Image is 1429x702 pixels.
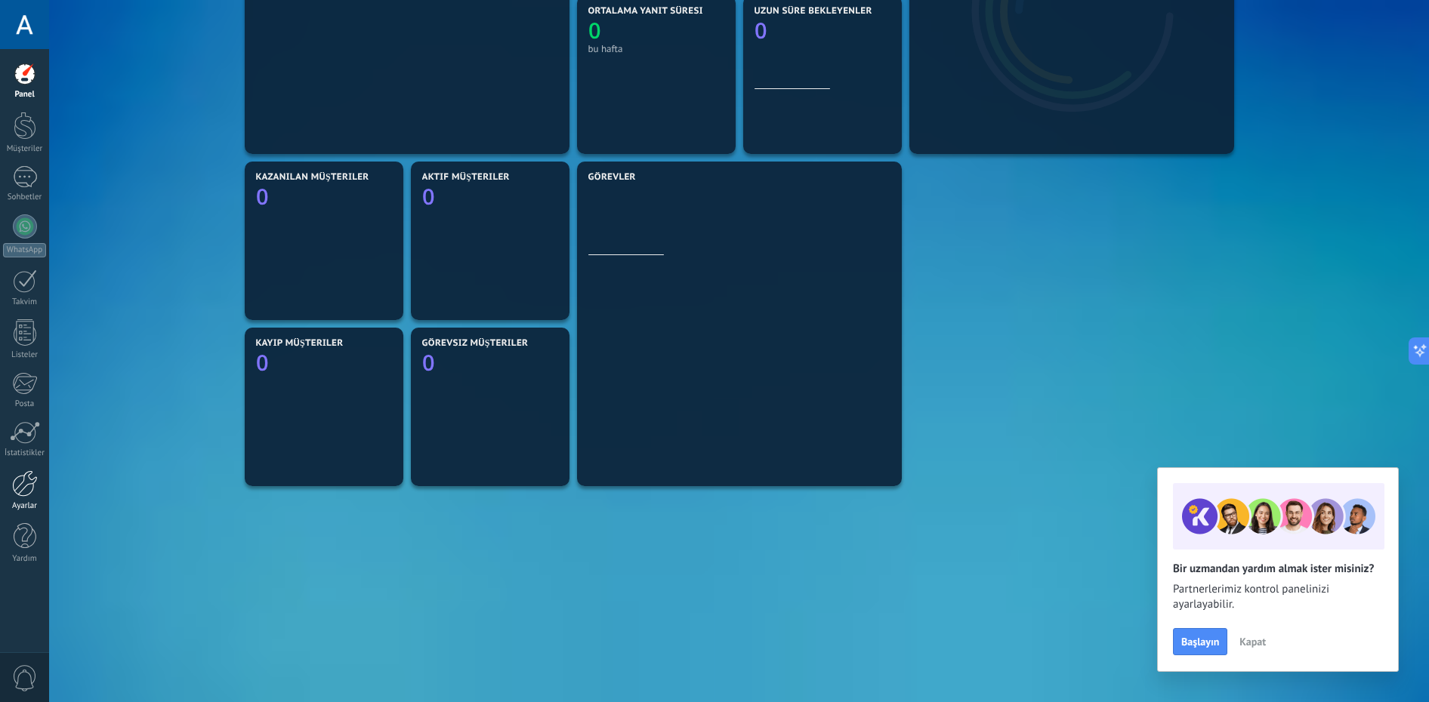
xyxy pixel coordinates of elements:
[3,399,47,409] div: Posta
[3,554,47,564] div: Yardım
[1233,630,1273,653] button: Kapat
[422,172,510,183] span: Aktif müşteriler
[3,90,47,100] div: Panel
[588,43,724,54] div: bu hafta
[256,172,369,183] span: Kazanılan müşteriler
[3,243,46,257] div: WhatsApp
[3,192,47,202] div: Sohbetler
[588,6,703,17] span: Ortalama yanıt süresi
[422,348,435,377] text: 0
[3,144,47,154] div: Müşteriler
[588,16,601,45] text: 0
[755,16,767,45] text: 0
[3,350,47,360] div: Listeler
[422,338,529,349] span: görevsiz Müşteriler
[3,297,47,307] div: Takvim
[588,172,636,183] span: Görevler
[3,501,47,511] div: Ayarlar
[422,182,435,211] text: 0
[755,6,872,17] span: Uzun süre bekleyenler
[1173,628,1227,655] button: Başlayın
[256,182,269,211] text: 0
[3,448,47,458] div: İstatistikler
[256,348,269,377] text: 0
[256,338,344,349] span: Kayıp müşteriler
[1181,636,1219,647] span: Başlayın
[1173,562,1383,576] h2: Bir uzmandan yardım almak ister misiniz?
[1239,636,1266,647] span: Kapat
[1173,582,1383,612] span: Partnerlerimiz kontrol panelinizi ayarlayabilir.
